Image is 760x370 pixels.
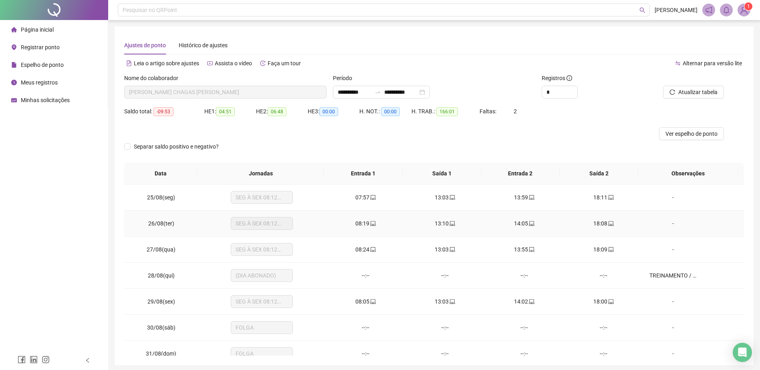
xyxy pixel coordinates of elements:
div: - [649,323,697,332]
div: 13:03 [411,245,478,254]
span: 29/08(sex) [147,298,175,305]
button: Atualizar tabela [663,86,724,99]
div: Saldo total: [124,107,204,116]
span: 25/08(seg) [147,194,175,201]
span: Página inicial [21,26,54,33]
span: SEG À SEX 08:12 ÀS 18:00 - INTERV 12:00 ÀS 13:00 [236,217,288,229]
span: laptop [369,247,376,252]
span: Faltas: [480,108,498,115]
span: FOLGA [236,322,288,334]
th: Observações [638,163,738,185]
span: file-text [126,60,132,66]
span: laptop [449,299,455,304]
span: laptop [607,195,614,200]
span: 166:01 [436,107,458,116]
span: environment [11,44,17,50]
div: --:-- [332,323,399,332]
span: laptop [449,247,455,252]
span: reload [669,89,675,95]
th: Saída 2 [560,163,638,185]
span: 00:00 [319,107,338,116]
th: Data [124,163,198,185]
div: --:-- [491,271,557,280]
span: linkedin [30,356,38,364]
span: Observações [645,169,732,178]
span: Meus registros [21,79,58,86]
span: Espelho de ponto [21,62,64,68]
span: instagram [42,356,50,364]
span: laptop [528,299,534,304]
div: 18:00 [570,297,637,306]
div: --:-- [491,323,557,332]
div: --:-- [491,349,557,358]
div: --:-- [570,323,637,332]
div: 13:59 [491,193,557,202]
th: Jornadas [198,163,324,185]
span: notification [705,6,712,14]
span: Registrar ponto [21,44,60,50]
span: (DIA ABONADO) [236,269,288,282]
sup: Atualize o seu contato no menu Meus Dados [744,2,752,10]
span: 2 [514,108,517,115]
div: - [649,193,697,202]
span: file [11,62,17,68]
span: JONATHAN DOS SANTOS CHAGAS DE SANTANA [129,86,322,98]
div: --:-- [411,323,478,332]
div: 13:10 [411,219,478,228]
div: - [649,219,697,228]
div: 08:19 [332,219,399,228]
span: 1 [747,4,750,9]
span: 26/08(ter) [148,220,174,227]
span: left [85,358,91,363]
span: Ver espelho de ponto [665,129,718,138]
div: 14:02 [491,297,557,306]
th: Entrada 2 [481,163,560,185]
div: --:-- [570,349,637,358]
span: 00:00 [381,107,400,116]
span: laptop [449,195,455,200]
span: laptop [369,195,376,200]
div: 08:24 [332,245,399,254]
span: laptop [528,247,534,252]
span: SEG À SEX 08:12 ÀS 18:00 - INTERV 12:00 ÀS 13:00 [236,243,288,255]
div: 18:09 [570,245,637,254]
label: Nome do colaborador [124,74,183,82]
span: Assista o vídeo [215,60,252,66]
span: SEG À SEX 08:12 ÀS 18:00 - INTERV 12:00 ÀS 13:00 [236,296,288,308]
span: Alternar para versão lite [683,60,742,66]
div: 07:57 [332,193,399,202]
span: history [260,60,266,66]
span: laptop [607,299,614,304]
span: to [375,89,381,95]
span: Registros [542,74,572,82]
div: H. NOT.: [359,107,411,116]
button: Ver espelho de ponto [659,127,724,140]
span: 30/08(sáb) [147,324,175,331]
span: Faça um tour [268,60,301,66]
div: HE 2: [256,107,308,116]
div: 08:05 [332,297,399,306]
span: 28/08(qui) [148,272,175,279]
div: --:-- [332,349,399,358]
div: - [649,245,697,254]
span: swap-right [375,89,381,95]
div: 13:03 [411,193,478,202]
div: 18:08 [570,219,637,228]
div: --:-- [411,271,478,280]
div: - [649,349,697,358]
span: search [639,7,645,13]
span: 31/08(dom) [146,350,176,357]
span: laptop [369,299,376,304]
div: --:-- [411,349,478,358]
span: 06:48 [268,107,286,116]
span: youtube [207,60,213,66]
div: Open Intercom Messenger [733,343,752,362]
div: HE 3: [308,107,359,116]
span: Atualizar tabela [678,88,718,97]
img: 89977 [738,4,750,16]
span: laptop [528,221,534,226]
span: Histórico de ajustes [179,42,228,48]
span: Minhas solicitações [21,97,70,103]
div: TREINAMENTO / EVENTO - EXTERNO [649,271,697,280]
span: facebook [18,356,26,364]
